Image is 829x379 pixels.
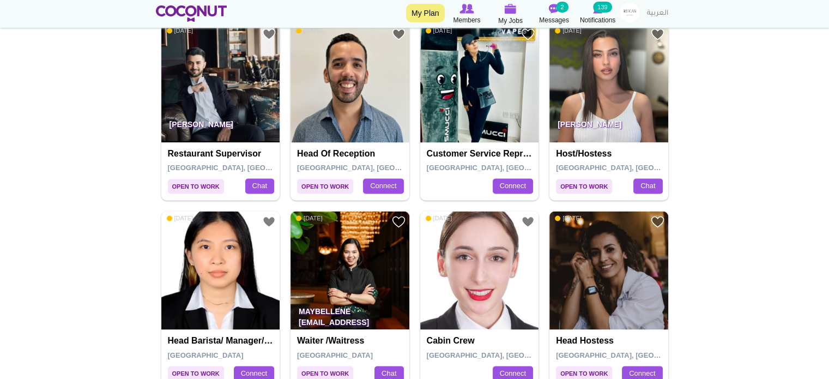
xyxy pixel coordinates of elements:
h4: Head Barista/ Manager/Sweets Maker [168,336,276,346]
span: [GEOGRAPHIC_DATA], [GEOGRAPHIC_DATA] [427,164,582,172]
span: [DATE] [426,27,452,34]
a: Add to Favourites [651,27,664,41]
h4: Cabin Crew [427,336,535,346]
a: Notifications Notifications 139 [576,3,620,26]
a: Add to Favourites [521,215,535,228]
span: [GEOGRAPHIC_DATA] [297,351,373,359]
small: 139 [593,2,612,13]
img: Browse Members [459,4,474,14]
span: [GEOGRAPHIC_DATA] [168,351,244,359]
span: Notifications [580,15,615,26]
a: Browse Members Members [445,3,489,26]
a: Chat [245,178,274,194]
span: Open to Work [168,179,224,194]
a: My Plan [406,4,445,22]
small: 2 [556,2,568,13]
img: My Jobs [505,4,517,14]
span: [GEOGRAPHIC_DATA], [GEOGRAPHIC_DATA] [556,351,711,359]
span: [GEOGRAPHIC_DATA], [GEOGRAPHIC_DATA] [556,164,711,172]
h4: Head of Reception [297,149,406,159]
a: Connect [493,178,533,194]
span: Open to Work [297,179,353,194]
a: Add to Favourites [262,215,276,228]
h4: Waiter /Waitress [297,336,406,346]
img: Home [156,5,227,22]
a: Messages Messages 2 [533,3,576,26]
a: Add to Favourites [392,27,406,41]
span: [GEOGRAPHIC_DATA], [GEOGRAPHIC_DATA] [168,164,323,172]
a: My Jobs My Jobs [489,3,533,26]
span: [DATE] [167,214,193,222]
img: Messages [549,4,560,14]
a: Connect [363,178,403,194]
span: Open to Work [556,179,612,194]
h4: Restaurant supervisor [168,149,276,159]
span: [DATE] [167,27,193,34]
span: My Jobs [498,15,523,26]
span: [GEOGRAPHIC_DATA], [GEOGRAPHIC_DATA] [427,351,582,359]
p: [PERSON_NAME] [549,112,668,142]
span: [DATE] [555,27,582,34]
span: [DATE] [426,214,452,222]
h4: Customer Service Representative [427,149,535,159]
h4: Host/Hostess [556,149,664,159]
h4: Head Hostess [556,336,664,346]
span: [GEOGRAPHIC_DATA], [GEOGRAPHIC_DATA] [297,164,452,172]
span: [DATE] [296,27,323,34]
span: Members [453,15,480,26]
span: [DATE] [555,214,582,222]
a: Add to Favourites [521,27,535,41]
p: MAYBELLENE [EMAIL_ADDRESS][DOMAIN_NAME] [291,299,409,329]
a: Add to Favourites [392,215,406,228]
a: Add to Favourites [262,27,276,41]
a: العربية [642,3,674,25]
img: Notifications [593,4,602,14]
a: Chat [633,178,662,194]
span: Messages [539,15,569,26]
p: [PERSON_NAME] [161,112,280,142]
span: [DATE] [296,214,323,222]
a: Add to Favourites [651,215,664,228]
